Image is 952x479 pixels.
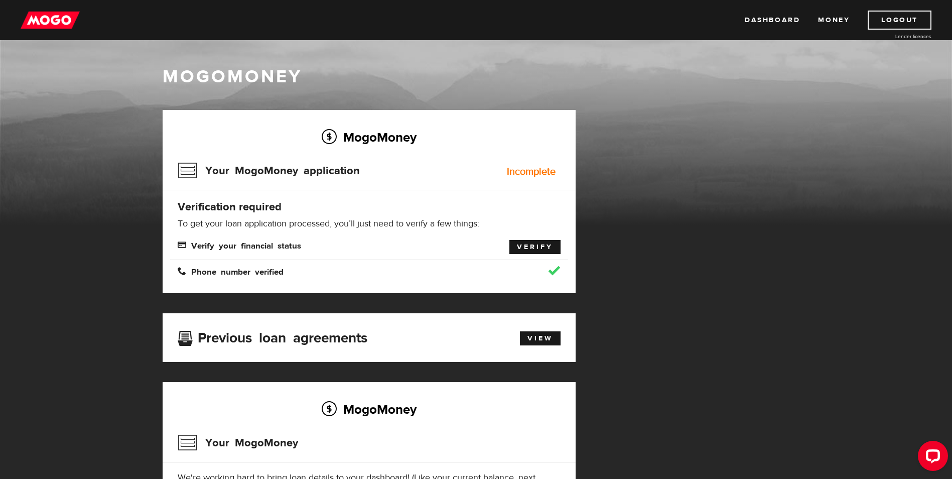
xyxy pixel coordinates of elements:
[509,240,561,254] a: Verify
[178,200,561,214] h4: Verification required
[178,267,284,275] span: Phone number verified
[910,437,952,479] iframe: LiveChat chat widget
[178,127,561,148] h2: MogoMoney
[178,241,301,249] span: Verify your financial status
[21,11,80,30] img: mogo_logo-11ee424be714fa7cbb0f0f49df9e16ec.png
[178,158,360,184] h3: Your MogoMoney application
[178,330,367,343] h3: Previous loan agreements
[745,11,800,30] a: Dashboard
[507,167,556,177] div: Incomplete
[178,399,561,420] h2: MogoMoney
[868,11,931,30] a: Logout
[178,218,561,230] p: To get your loan application processed, you’ll just need to verify a few things:
[856,33,931,40] a: Lender licences
[163,66,790,87] h1: MogoMoney
[178,430,298,456] h3: Your MogoMoney
[520,331,561,345] a: View
[818,11,850,30] a: Money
